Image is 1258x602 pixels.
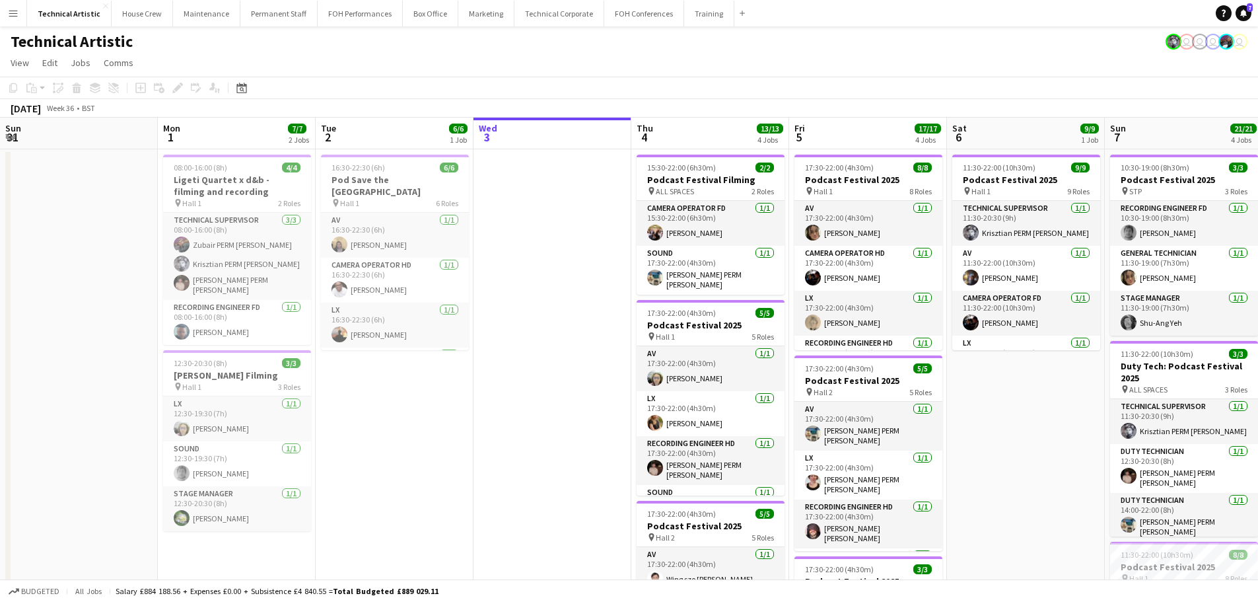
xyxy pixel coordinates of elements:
[321,303,469,348] app-card-role: LX1/116:30-22:30 (6h)[PERSON_NAME]
[1081,135,1098,145] div: 1 Job
[1110,155,1258,336] div: 10:30-19:00 (8h30m)3/3Podcast Festival 2025 STP3 RolesRecording Engineer FD1/110:30-19:00 (8h30m)...
[1192,34,1208,50] app-user-avatar: Liveforce Admin
[637,391,785,436] app-card-role: LX1/117:30-22:00 (4h30m)[PERSON_NAME]
[318,1,403,26] button: FOH Performances
[794,402,942,451] app-card-role: AV1/117:30-22:00 (4h30m)[PERSON_NAME] PERM [PERSON_NAME]
[950,130,967,145] span: 6
[1067,186,1090,196] span: 9 Roles
[794,291,942,336] app-card-role: LX1/117:30-22:00 (4h30m)[PERSON_NAME]
[112,1,173,26] button: House Crew
[449,124,468,133] span: 6/6
[1121,163,1189,172] span: 10:30-19:00 (8h30m)
[794,356,942,551] app-job-card: 17:30-22:00 (4h30m)5/5Podcast Festival 2025 Hall 25 RolesAV1/117:30-22:00 (4h30m)[PERSON_NAME] PE...
[116,586,438,596] div: Salary £884 188.56 + Expenses £0.00 + Subsistence £4 840.55 =
[952,155,1100,350] app-job-card: 11:30-22:00 (10h30m)9/9Podcast Festival 2025 Hall 19 RolesTechnical Supervisor1/111:30-20:30 (9h)...
[755,163,774,172] span: 2/2
[751,332,774,342] span: 5 Roles
[637,319,785,331] h3: Podcast Festival 2025
[1121,349,1193,359] span: 11:30-22:00 (10h30m)
[163,369,311,381] h3: [PERSON_NAME] Filming
[915,124,941,133] span: 17/17
[278,198,300,208] span: 2 Roles
[757,124,783,133] span: 13/13
[42,57,57,69] span: Edit
[163,441,311,486] app-card-role: Sound1/112:30-19:30 (7h)[PERSON_NAME]
[11,57,29,69] span: View
[163,396,311,441] app-card-role: LX1/112:30-19:30 (7h)[PERSON_NAME]
[647,509,716,519] span: 17:30-22:00 (4h30m)
[1229,550,1247,560] span: 8/8
[1232,34,1247,50] app-user-avatar: Nathan PERM Birdsall
[1229,349,1247,359] span: 3/3
[82,103,95,113] div: BST
[952,336,1100,381] app-card-role: LX1/111:30-22:00 (10h30m)
[794,336,942,385] app-card-role: Recording Engineer HD1/117:30-22:00 (4h30m)
[971,186,991,196] span: Hall 1
[1080,124,1099,133] span: 9/9
[751,186,774,196] span: 2 Roles
[479,122,497,134] span: Wed
[321,155,469,350] div: 16:30-22:30 (6h)6/6Pod Save the [GEOGRAPHIC_DATA] Hall 16 RolesAV1/116:30-22:30 (6h)[PERSON_NAME]...
[174,163,227,172] span: 08:00-16:00 (8h)
[952,174,1100,186] h3: Podcast Festival 2025
[684,1,734,26] button: Training
[637,520,785,532] h3: Podcast Festival 2025
[794,122,805,134] span: Fri
[792,130,805,145] span: 5
[104,57,133,69] span: Comms
[913,564,932,574] span: 3/3
[161,130,180,145] span: 1
[1108,130,1126,145] span: 7
[332,163,385,172] span: 16:30-22:30 (6h)
[1110,444,1258,493] app-card-role: Duty Technician1/112:30-20:30 (8h)[PERSON_NAME] PERM [PERSON_NAME]
[805,564,874,574] span: 17:30-22:00 (4h30m)
[814,387,833,397] span: Hall 2
[403,1,458,26] button: Box Office
[1110,399,1258,444] app-card-role: Technical Supervisor1/111:30-20:30 (9h)Krisztian PERM [PERSON_NAME]
[282,163,300,172] span: 4/4
[637,436,785,485] app-card-role: Recording Engineer HD1/117:30-22:00 (4h30m)[PERSON_NAME] PERM [PERSON_NAME]
[637,246,785,295] app-card-role: Sound1/117:30-22:00 (4h30m)[PERSON_NAME] PERM [PERSON_NAME]
[1110,122,1126,134] span: Sun
[5,54,34,71] a: View
[637,155,785,295] app-job-card: 15:30-22:00 (6h30m)2/2Podcast Festival Filming ALL SPACES2 RolesCamera Operator FD1/115:30-22:00 ...
[1230,124,1257,133] span: 21/21
[1110,341,1258,537] app-job-card: 11:30-22:00 (10h30m)3/3Duty Tech: Podcast Festival 2025 ALL SPACES3 RolesTechnical Supervisor1/11...
[321,258,469,303] app-card-role: Camera Operator HD1/116:30-22:30 (6h)[PERSON_NAME]
[173,1,240,26] button: Maintenance
[163,350,311,531] div: 12:30-20:30 (8h)3/3[PERSON_NAME] Filming Hall 13 RolesLX1/112:30-19:30 (7h)[PERSON_NAME]Sound1/11...
[915,135,940,145] div: 4 Jobs
[321,174,469,198] h3: Pod Save the [GEOGRAPHIC_DATA]
[3,130,21,145] span: 31
[1110,493,1258,542] app-card-role: Duty Technician1/114:00-22:00 (8h)[PERSON_NAME] PERM [PERSON_NAME]
[163,213,311,300] app-card-role: Technical Supervisor3/308:00-16:00 (8h)Zubair PERM [PERSON_NAME]Krisztian PERM [PERSON_NAME][PERS...
[514,1,604,26] button: Technical Corporate
[794,155,942,350] app-job-card: 17:30-22:00 (4h30m)8/8Podcast Festival 2025 Hall 18 RolesAV1/117:30-22:00 (4h30m)[PERSON_NAME]Cam...
[458,1,514,26] button: Marketing
[27,1,112,26] button: Technical Artistic
[240,1,318,26] button: Permanent Staff
[637,547,785,592] app-card-role: AV1/117:30-22:00 (4h30m)Wing sze [PERSON_NAME]
[1129,574,1148,583] span: Hall 1
[794,500,942,548] app-card-role: Recording Engineer HD1/117:30-22:00 (4h30m)[PERSON_NAME] [PERSON_NAME]
[637,122,653,134] span: Thu
[71,57,90,69] span: Jobs
[1231,135,1256,145] div: 4 Jobs
[952,246,1100,291] app-card-role: AV1/111:30-22:00 (10h30m)[PERSON_NAME]
[1247,3,1253,12] span: 7
[321,348,469,396] app-card-role: Recording Engineer HD1/1
[952,291,1100,336] app-card-role: Camera Operator FD1/111:30-22:00 (10h30m)[PERSON_NAME]
[174,358,227,368] span: 12:30-20:30 (8h)
[604,1,684,26] button: FOH Conferences
[637,300,785,496] div: 17:30-22:00 (4h30m)5/5Podcast Festival 2025 Hall 15 RolesAV1/117:30-22:00 (4h30m)[PERSON_NAME]LX1...
[794,201,942,246] app-card-role: AV1/117:30-22:00 (4h30m)[PERSON_NAME]
[794,548,942,593] app-card-role: Sound1/1
[637,201,785,246] app-card-role: Camera Operator FD1/115:30-22:00 (6h30m)[PERSON_NAME]
[1218,34,1234,50] app-user-avatar: Zubair PERM Dhalla
[1071,163,1090,172] span: 9/9
[794,246,942,291] app-card-role: Camera Operator HD1/117:30-22:00 (4h30m)[PERSON_NAME]
[73,586,104,596] span: All jobs
[321,122,336,134] span: Tue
